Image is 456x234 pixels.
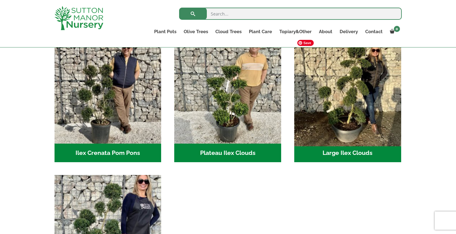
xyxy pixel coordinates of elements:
[55,37,161,162] a: Visit product category Ilex Crenata Pom Pons
[55,37,161,144] img: Ilex Crenata Pom Pons
[174,37,281,144] img: Plateau Ilex Clouds
[294,144,401,162] h2: Large Ilex Clouds
[150,27,180,36] a: Plant Pots
[276,27,315,36] a: Topiary&Other
[55,6,103,30] img: logo
[336,27,362,36] a: Delivery
[292,34,404,146] img: Large Ilex Clouds
[212,27,245,36] a: Cloud Trees
[315,27,336,36] a: About
[245,27,276,36] a: Plant Care
[394,26,400,32] span: 0
[386,27,402,36] a: 0
[294,37,401,162] a: Visit product category Large Ilex Clouds
[297,40,314,46] span: Save
[179,8,402,20] input: Search...
[362,27,386,36] a: Contact
[174,37,281,162] a: Visit product category Plateau Ilex Clouds
[174,144,281,162] h2: Plateau Ilex Clouds
[180,27,212,36] a: Olive Trees
[55,144,161,162] h2: Ilex Crenata Pom Pons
